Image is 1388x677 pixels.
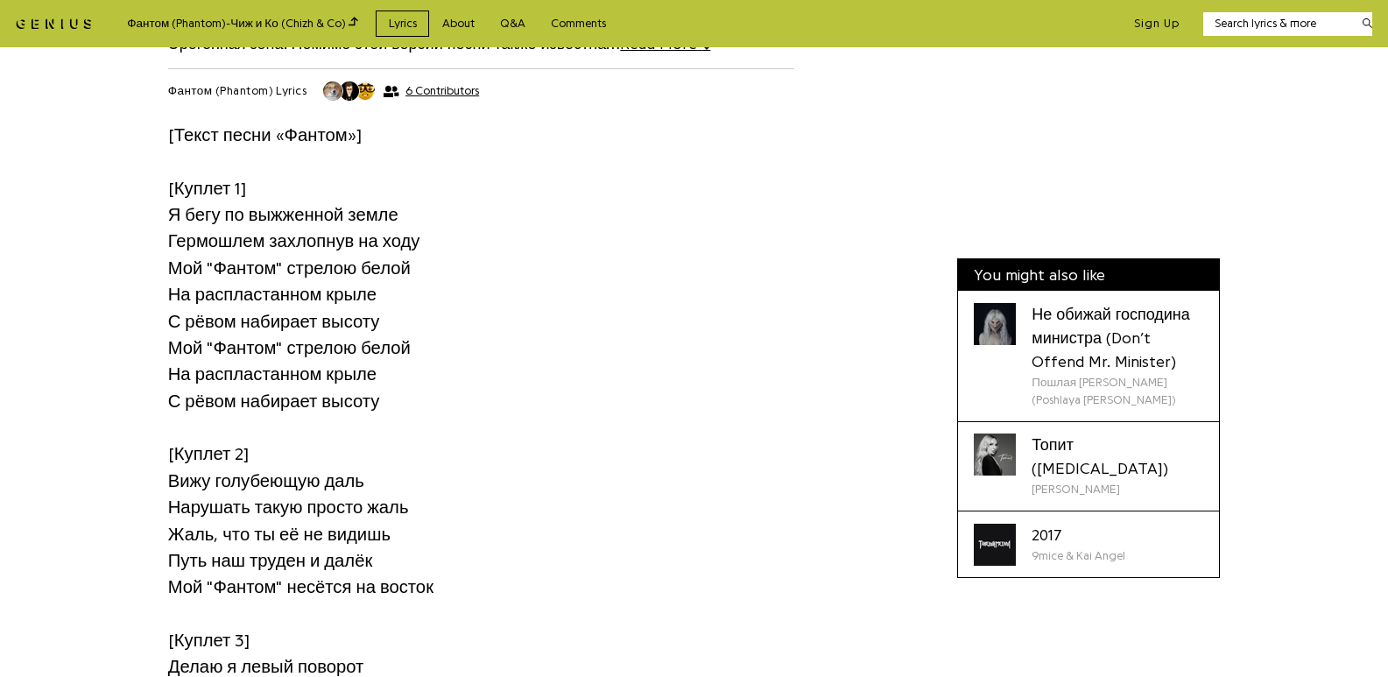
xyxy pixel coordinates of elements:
[405,84,479,98] span: 6 Contributors
[974,434,1016,476] div: Cover art for Топит (Drowning) by ANNA ASTI
[958,422,1219,511] a: Cover art for Топит (Drowning) by ANNA ASTIТопит ([MEDICAL_DATA])[PERSON_NAME]
[168,83,306,99] h2: Фантом (Phantom) Lyrics
[376,11,429,38] a: Lyrics
[1032,374,1203,410] div: Пошлая [PERSON_NAME] (Poshlaya [PERSON_NAME])
[1032,434,1203,481] div: Топит ([MEDICAL_DATA])
[958,511,1219,577] a: Cover art for 2017 by 9mice & Kai Angel20179mice & Kai Angel
[974,524,1016,566] div: Cover art for 2017 by 9mice & Kai Angel
[127,14,358,33] div: Фантом (Phantom) - Чиж и Ко (Chizh & Co)
[487,11,538,38] a: Q&A
[1032,481,1203,498] div: [PERSON_NAME]
[538,11,618,38] a: Comments
[974,303,1016,345] div: Cover art for Не обижай господина министра (Don’t Offend Mr. Minister) by Пошлая Молли (Poshlaya ...
[429,11,487,38] a: About
[1134,16,1180,32] button: Sign Up
[1032,547,1125,565] div: 9mice & Kai Angel
[958,291,1219,422] a: Cover art for Не обижай господина министра (Don’t Offend Mr. Minister) by Пошлая Молли (Poshlaya ...
[1032,303,1203,374] div: Не обижай господина министра (Don’t Offend Mr. Minister)
[322,81,479,102] button: 6 Contributors
[1203,15,1351,32] input: Search lyrics & more
[1032,524,1125,547] div: 2017
[958,259,1219,291] div: You might also like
